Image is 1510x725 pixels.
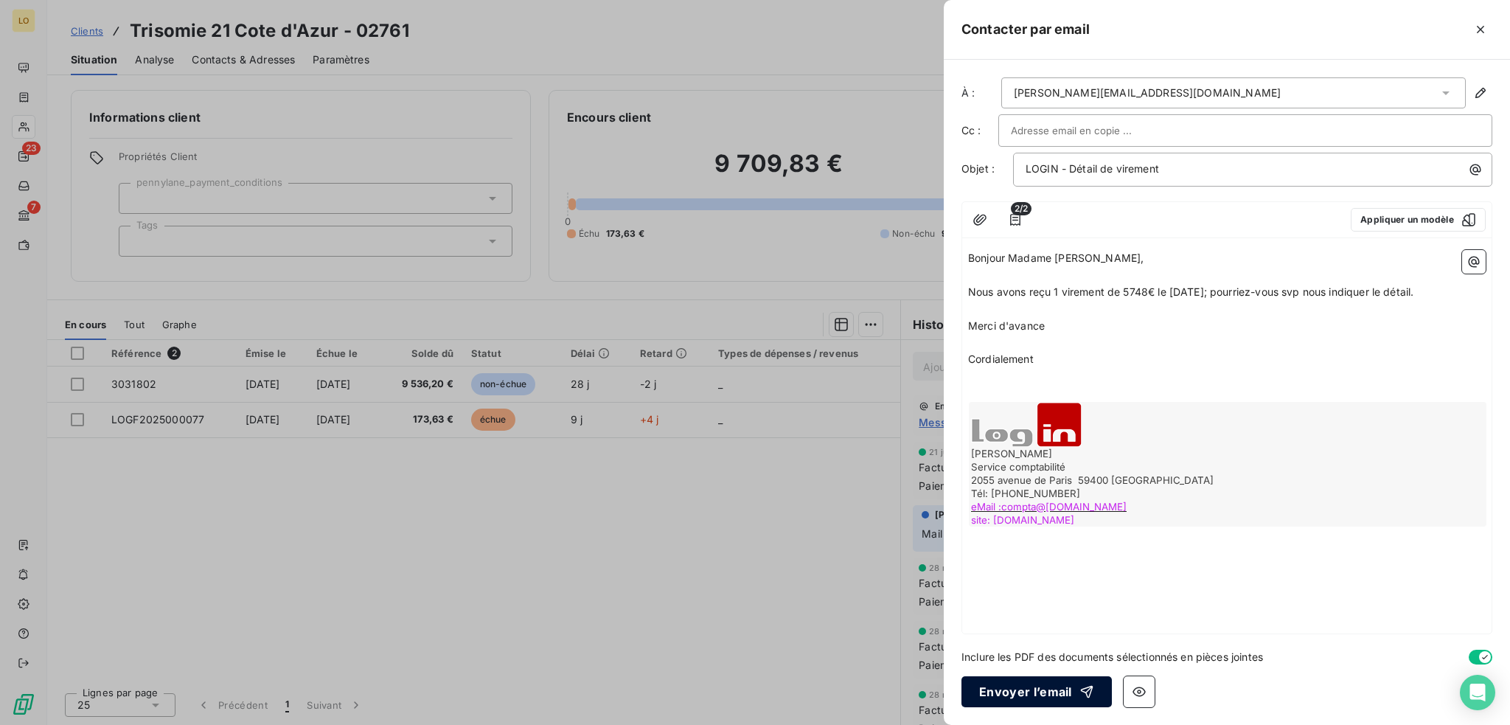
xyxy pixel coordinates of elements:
label: Cc : [961,123,998,138]
span: Bonjour Madame [PERSON_NAME], [968,252,1144,264]
div: Open Intercom Messenger [1460,675,1495,710]
span: LOGIN - Détail de virement [1026,162,1159,175]
span: Inclure les PDF des documents sélectionnés en pièces jointes [961,649,1263,665]
label: À : [961,86,998,100]
h5: Contacter par email [961,19,1090,40]
input: Adresse email en copie ... [1011,119,1169,142]
span: Merci d'avance [968,319,1045,332]
span: 2/2 [1011,202,1031,215]
button: Appliquer un modèle [1351,208,1486,232]
div: [PERSON_NAME][EMAIL_ADDRESS][DOMAIN_NAME] [1014,86,1281,100]
span: Nous avons reçu 1 virement de 5748€ le [DATE]; pourriez-vous svp nous indiquer le détail. [968,285,1413,298]
span: Cordialement [968,353,1034,365]
span: Objet : [961,162,995,175]
button: Envoyer l’email [961,676,1112,707]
